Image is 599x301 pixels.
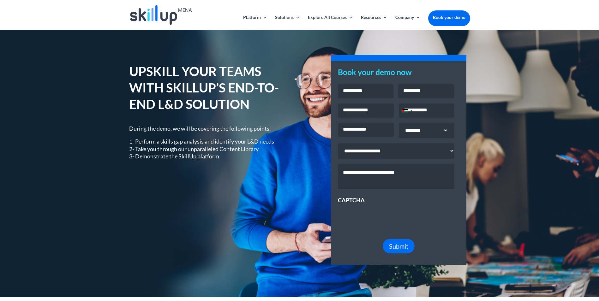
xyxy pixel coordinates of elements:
p: 1- Perform a skills gap analysis and identify your L&D needs 2- Take you through our unparalleled... [129,138,290,160]
h1: UPSKILL YOUR TEAMS WITH SKILLUP’S END-TO-END L&D SOLUTION [129,63,290,115]
div: During the demo, we will be covering the following points: [129,125,290,160]
a: Platform [243,15,267,30]
a: Company [395,15,420,30]
button: Submit [383,239,415,253]
iframe: Chat Widget [567,271,599,301]
img: Skillup Mena [130,5,192,25]
a: Explore All Courses [308,15,353,30]
a: Resources [361,15,387,30]
iframe: reCAPTCHA [338,204,434,229]
label: CAPTCHA [338,197,365,204]
span: Submit [389,242,408,250]
h3: Book your demo now [338,68,459,79]
div: Selected country [399,104,414,117]
a: Book your demo [428,10,470,24]
a: Solutions [275,15,300,30]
